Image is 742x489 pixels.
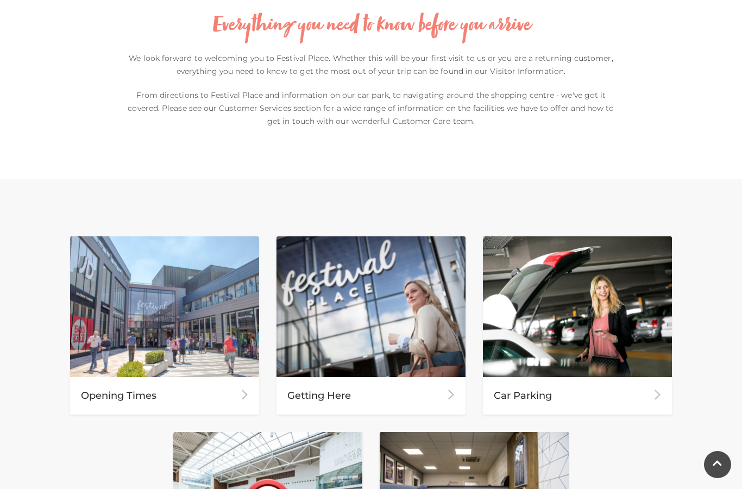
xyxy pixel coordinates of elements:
[483,377,672,415] div: Car Parking
[121,52,621,78] p: We look forward to welcoming you to Festival Place. Whether this will be your first visit to us o...
[483,236,672,415] a: Car Parking
[276,236,466,415] a: Getting Here
[70,236,259,415] a: Opening Times
[121,89,621,128] p: From directions to Festival Place and information on our car park, to navigating around the shopp...
[276,377,466,415] div: Getting Here
[70,377,259,415] div: Opening Times
[121,14,621,38] h2: Everything you need to know before you arrive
